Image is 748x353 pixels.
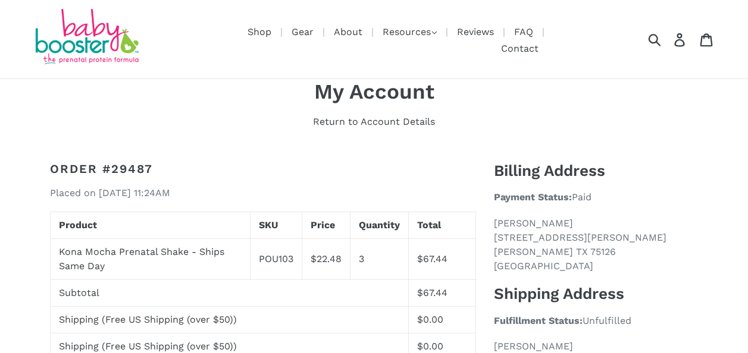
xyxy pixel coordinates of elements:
[250,239,302,280] td: POU103
[494,162,698,180] h3: Billing Address
[313,116,435,127] a: Return to Account Details
[328,24,368,39] a: About
[652,26,685,52] input: Search
[59,246,224,272] a: Kona Mocha Prenatal Shake - Ships Same Day
[50,162,477,176] h2: Order #29487
[50,186,477,200] p: Placed on [DATE] 11:24AM
[50,79,699,104] h1: My Account
[50,280,408,307] td: Subtotal
[50,307,408,333] td: Shipping (Free US Shipping (over $50))
[494,314,698,328] p: Unfulfilled
[286,24,320,39] a: Gear
[495,41,544,56] a: Contact
[377,23,443,41] button: Resources
[302,239,350,280] td: $22.48
[494,216,698,273] p: [PERSON_NAME] [STREET_ADDRESS][PERSON_NAME] [PERSON_NAME] TX 75126 [GEOGRAPHIC_DATA]
[408,212,475,239] th: Total
[350,212,408,239] th: Quantity
[494,315,583,326] strong: Fulfillment Status:
[494,190,698,204] p: Paid
[302,212,350,239] th: Price
[494,191,572,203] strong: Payment Status:
[494,285,698,303] h3: Shipping Address
[408,280,475,307] td: $67.44
[350,239,408,280] td: 3
[408,239,475,280] td: $67.44
[33,9,140,67] img: Baby Booster Prenatal Protein Supplements
[250,212,302,239] th: SKU
[408,307,475,333] td: $0.00
[242,24,277,39] a: Shop
[451,24,500,39] a: Reviews
[50,212,250,239] th: Product
[508,24,539,39] a: FAQ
